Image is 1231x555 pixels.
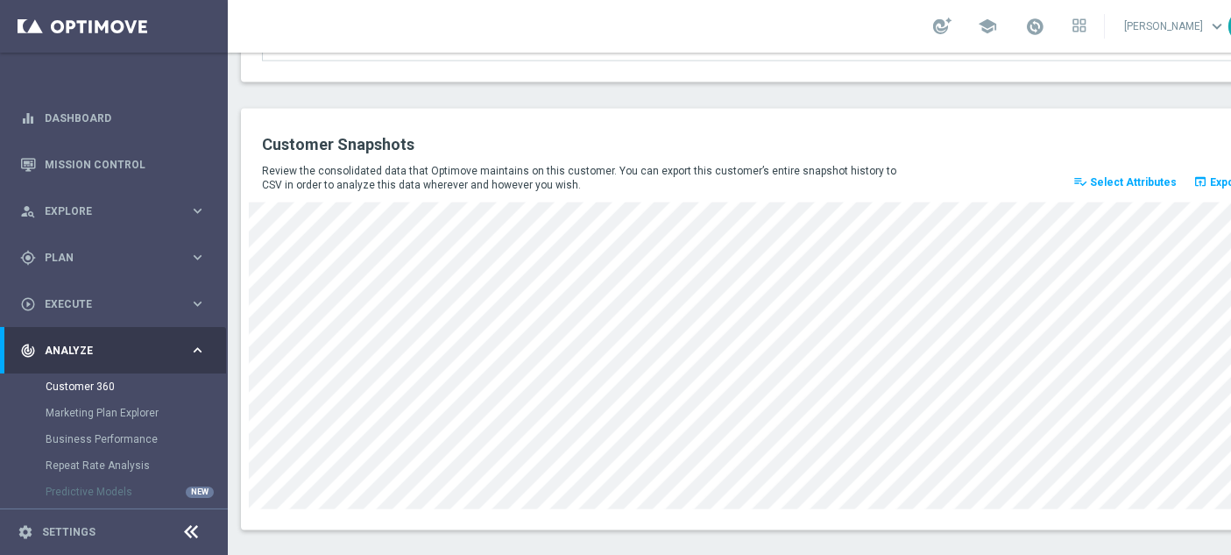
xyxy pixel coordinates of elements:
[1073,174,1087,189] i: playlist_add_check
[20,110,36,126] i: equalizer
[1071,170,1179,195] button: playlist_add_check Select Attributes
[45,206,189,217] span: Explore
[20,141,206,188] div: Mission Control
[45,345,189,356] span: Analyze
[19,204,207,218] button: person_search Explore keyboard_arrow_right
[46,426,226,452] div: Business Performance
[20,250,189,266] div: Plan
[20,250,36,266] i: gps_fixed
[20,343,189,359] div: Analyze
[186,487,214,498] div: NEW
[42,527,96,537] a: Settings
[46,505,226,531] div: Cohorts Analysis
[20,203,36,219] i: person_search
[46,452,226,479] div: Repeat Rate Analysis
[19,251,207,265] button: gps_fixed Plan keyboard_arrow_right
[189,342,206,359] i: keyboard_arrow_right
[46,459,182,473] a: Repeat Rate Analysis
[20,203,189,219] div: Explore
[46,432,182,446] a: Business Performance
[18,524,33,540] i: settings
[189,249,206,266] i: keyboard_arrow_right
[19,158,207,172] button: Mission Control
[45,95,206,141] a: Dashboard
[1193,174,1207,189] i: open_in_browser
[978,17,997,36] span: school
[46,374,226,400] div: Customer 360
[46,400,226,426] div: Marketing Plan Explorer
[19,344,207,358] button: track_changes Analyze keyboard_arrow_right
[1207,17,1227,36] span: keyboard_arrow_down
[20,296,36,312] i: play_circle_outline
[45,253,189,263] span: Plan
[46,380,182,394] a: Customer 360
[262,134,740,155] h2: Customer Snapshots
[1122,13,1228,39] a: [PERSON_NAME]keyboard_arrow_down
[20,95,206,141] div: Dashboard
[262,164,909,192] p: Review the consolidated data that Optimove maintains on this customer. You can export this custom...
[19,297,207,311] button: play_circle_outline Execute keyboard_arrow_right
[45,141,206,188] a: Mission Control
[189,203,206,219] i: keyboard_arrow_right
[1090,176,1177,189] span: Select Attributes
[46,479,226,505] div: Predictive Models
[20,343,36,359] i: track_changes
[46,406,182,420] a: Marketing Plan Explorer
[20,296,189,312] div: Execute
[45,299,189,310] span: Execute
[19,111,207,125] button: equalizer Dashboard
[189,295,206,312] i: keyboard_arrow_right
